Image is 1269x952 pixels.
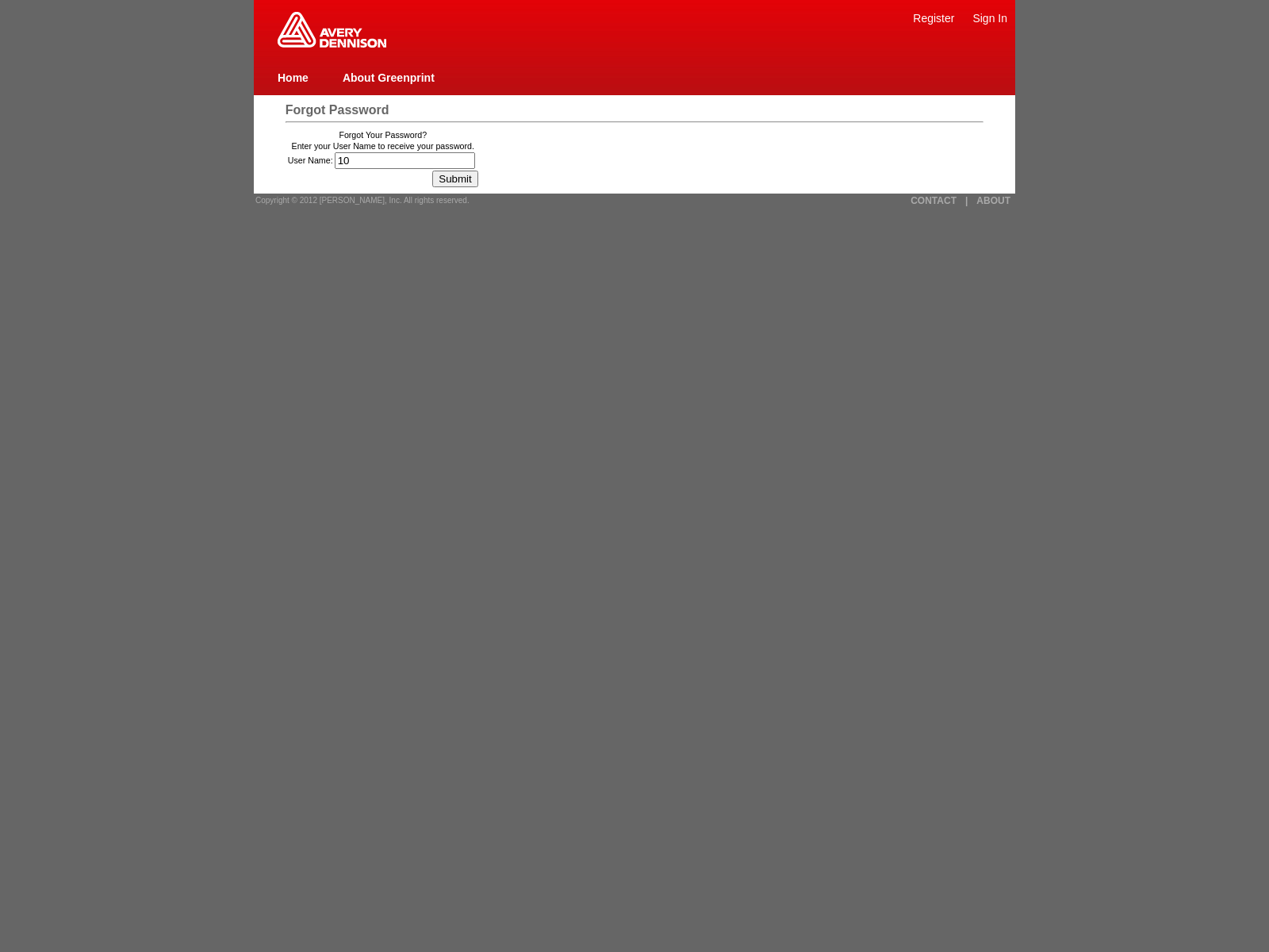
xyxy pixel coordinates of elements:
input: Submit [432,171,477,187]
span: Copyright © 2012 [PERSON_NAME], Inc. All rights reserved. [255,196,470,205]
td: Enter your User Name to receive your password. [288,141,478,151]
label: User Name: [288,155,333,165]
a: Sign In [972,12,1007,25]
span: Forgot Password [286,103,389,117]
a: Home [278,71,309,84]
a: | [965,195,968,206]
a: Register [913,12,954,25]
a: CONTACT [911,195,957,206]
a: Greenprint [278,40,386,49]
a: ABOUT [976,195,1010,206]
a: About Greenprint [343,71,435,84]
td: Forgot Your Password? [288,130,478,140]
img: Home [278,12,386,48]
